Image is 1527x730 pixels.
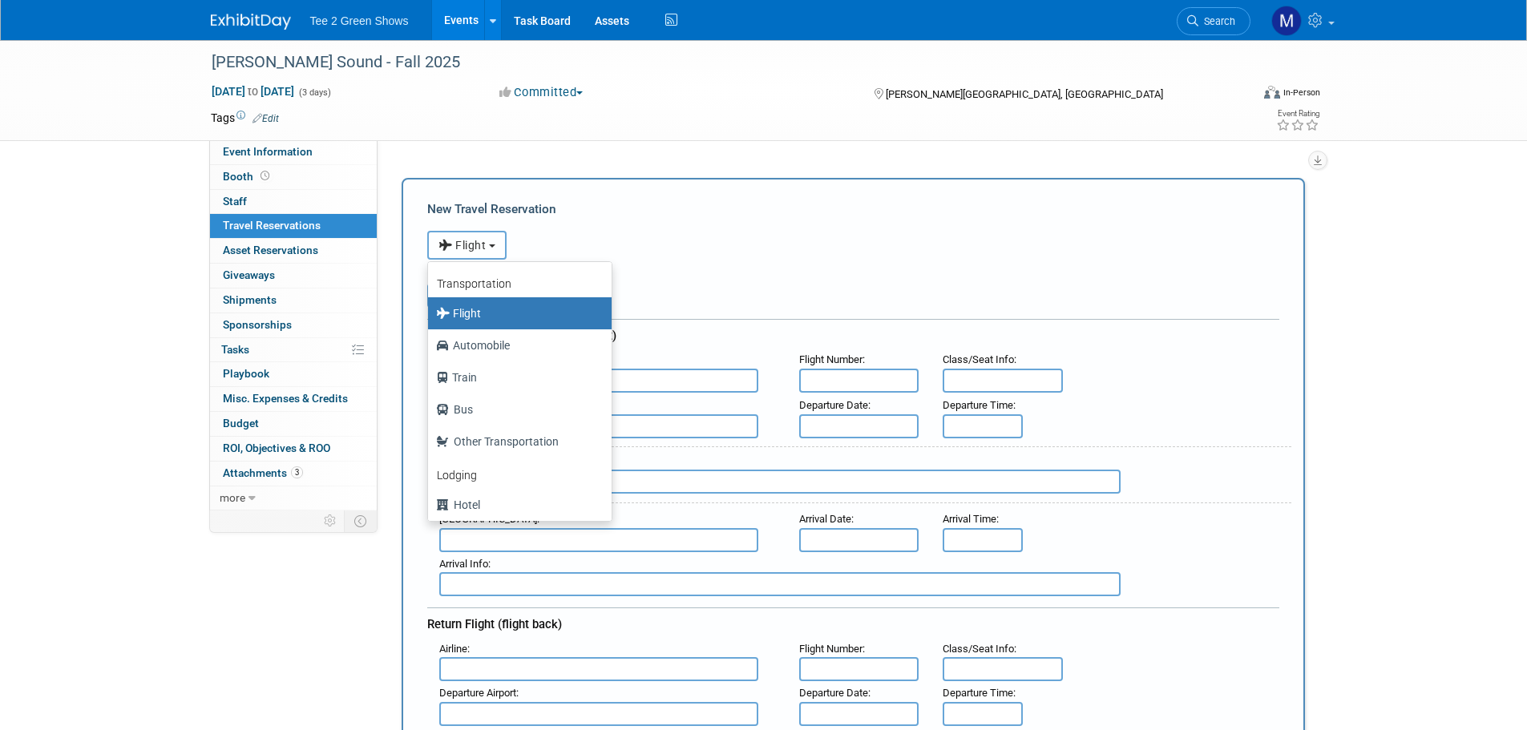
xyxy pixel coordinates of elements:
div: In-Person [1283,87,1320,99]
a: Booth [210,165,377,189]
span: Sponsorships [223,318,292,331]
span: Airline [439,643,467,655]
a: more [210,486,377,510]
span: Search [1198,15,1235,27]
span: more [220,491,245,504]
a: ROI, Objectives & ROO [210,437,377,461]
img: Michael Kruger [1271,6,1302,36]
span: Arrival Info [439,558,488,570]
button: Flight [427,231,507,260]
a: Asset Reservations [210,239,377,263]
a: Shipments [210,288,377,313]
span: (3 days) [297,87,331,98]
span: Tasks [221,343,249,356]
span: Budget [223,417,259,430]
b: Transportation [437,277,511,290]
img: ExhibitDay [211,14,291,30]
a: Travel Reservations [210,214,377,238]
label: Flight [436,300,596,326]
span: Staff [223,195,247,208]
span: Departure Airport [439,687,516,699]
small: : [943,643,1016,655]
a: Search [1177,7,1250,35]
span: Departure Date [799,399,868,411]
span: [PERSON_NAME][GEOGRAPHIC_DATA], [GEOGRAPHIC_DATA] [886,88,1163,100]
a: Tasks [210,338,377,362]
span: Tee 2 Green Shows [310,14,409,27]
span: Attachments [223,466,303,479]
span: Shipments [223,293,277,306]
small: : [799,513,854,525]
label: Hotel [436,492,596,518]
div: New Travel Reservation [427,200,1279,218]
a: Lodging [428,458,612,489]
small: : [799,353,865,365]
span: Departure Time [943,399,1013,411]
div: Booking Confirmation Number: [427,260,1279,284]
span: Flight Number [799,643,862,655]
label: Train [436,365,596,390]
small: : [799,643,865,655]
a: Edit [252,113,279,124]
img: Format-Inperson.png [1264,86,1280,99]
small: : [439,558,491,570]
span: Asset Reservations [223,244,318,256]
span: Playbook [223,367,269,380]
a: Staff [210,190,377,214]
a: Playbook [210,362,377,386]
div: Event Rating [1276,110,1319,118]
span: Event Information [223,145,313,158]
span: Flight Number [799,353,862,365]
button: Committed [494,84,589,101]
small: : [439,643,470,655]
label: Bus [436,397,596,422]
span: 3 [291,466,303,478]
a: Giveaways [210,264,377,288]
span: Return Flight (flight back) [427,617,562,631]
span: to [245,85,261,98]
td: Toggle Event Tabs [344,510,377,531]
span: Class/Seat Info [943,353,1014,365]
a: Transportation [428,266,612,297]
a: Misc. Expenses & Credits [210,387,377,411]
td: Personalize Event Tab Strip [317,510,345,531]
small: : [799,687,871,699]
small: : [439,687,519,699]
a: Event Information [210,140,377,164]
span: Class/Seat Info [943,643,1014,655]
span: Misc. Expenses & Credits [223,392,348,405]
small: : [943,513,999,525]
span: Arrival Date [799,513,851,525]
span: Flight [438,239,487,252]
span: [DATE] [DATE] [211,84,295,99]
span: Departure Time [943,687,1013,699]
b: Lodging [437,469,477,482]
span: Booth [223,170,273,183]
a: Sponsorships [210,313,377,337]
a: Attachments3 [210,462,377,486]
td: Tags [211,110,279,126]
span: Booth not reserved yet [257,170,273,182]
small: : [799,399,871,411]
small: : [943,687,1016,699]
div: Event Format [1156,83,1321,107]
span: Giveaways [223,268,275,281]
span: Travel Reservations [223,219,321,232]
label: Other Transportation [436,429,596,454]
a: Budget [210,412,377,436]
small: : [943,353,1016,365]
div: [PERSON_NAME] Sound - Fall 2025 [206,48,1226,77]
label: Automobile [436,333,596,358]
small: : [943,399,1016,411]
span: Departure Date [799,687,868,699]
span: ROI, Objectives & ROO [223,442,330,454]
span: Arrival Time [943,513,996,525]
body: Rich Text Area. Press ALT-0 for help. [9,6,829,23]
